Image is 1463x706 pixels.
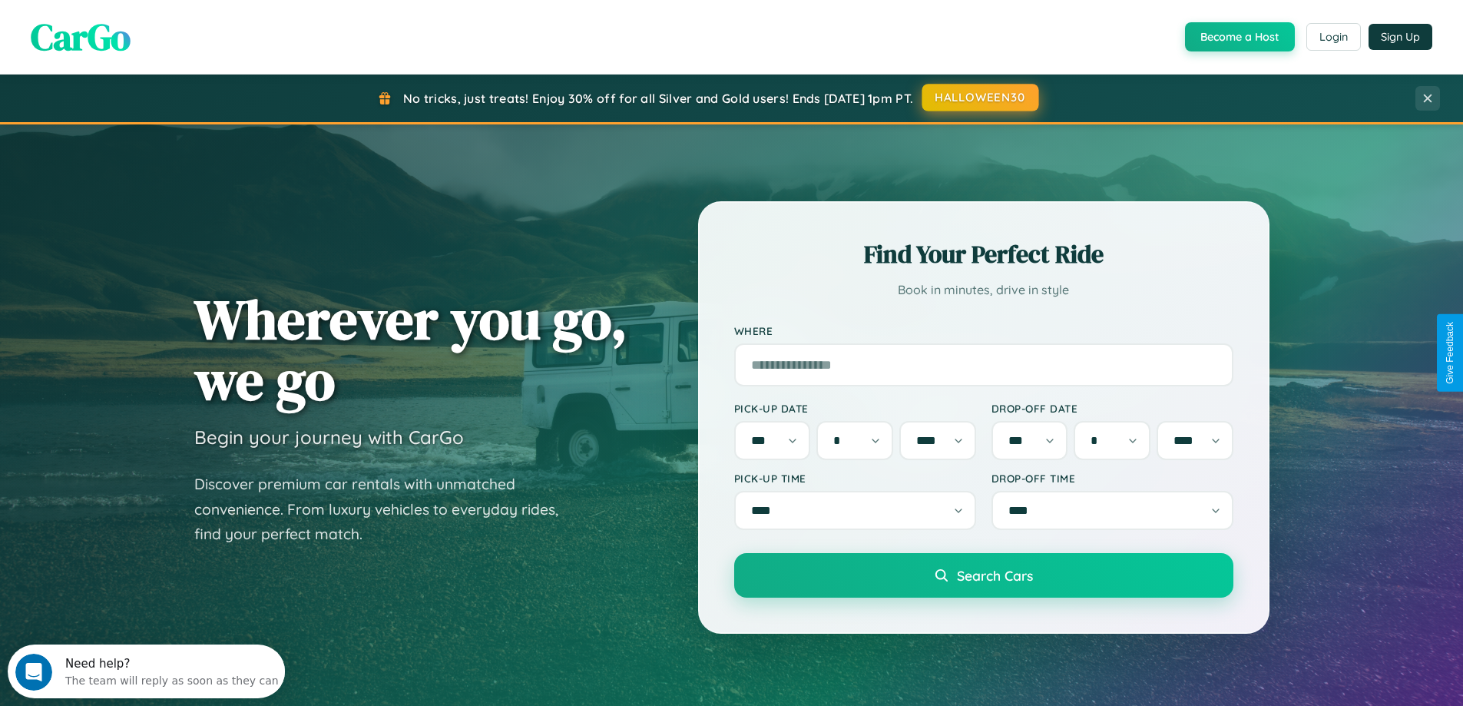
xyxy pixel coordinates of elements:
[734,324,1233,337] label: Where
[991,472,1233,485] label: Drop-off Time
[1306,23,1361,51] button: Login
[734,402,976,415] label: Pick-up Date
[194,472,578,547] p: Discover premium car rentals with unmatched convenience. From luxury vehicles to everyday rides, ...
[8,645,285,698] iframe: Intercom live chat discovery launcher
[15,654,52,691] iframe: Intercom live chat
[6,6,286,48] div: Open Intercom Messenger
[734,279,1233,301] p: Book in minutes, drive in style
[734,237,1233,271] h2: Find Your Perfect Ride
[734,553,1233,598] button: Search Cars
[922,84,1039,111] button: HALLOWEEN30
[31,12,131,62] span: CarGo
[1185,22,1295,51] button: Become a Host
[58,13,271,25] div: Need help?
[403,91,913,106] span: No tricks, just treats! Enjoy 30% off for all Silver and Gold users! Ends [DATE] 1pm PT.
[194,426,464,449] h3: Begin your journey with CarGo
[58,25,271,41] div: The team will reply as soon as they can
[991,402,1233,415] label: Drop-off Date
[1445,322,1455,384] div: Give Feedback
[194,289,627,410] h1: Wherever you go, we go
[957,567,1033,584] span: Search Cars
[1369,24,1432,50] button: Sign Up
[734,472,976,485] label: Pick-up Time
